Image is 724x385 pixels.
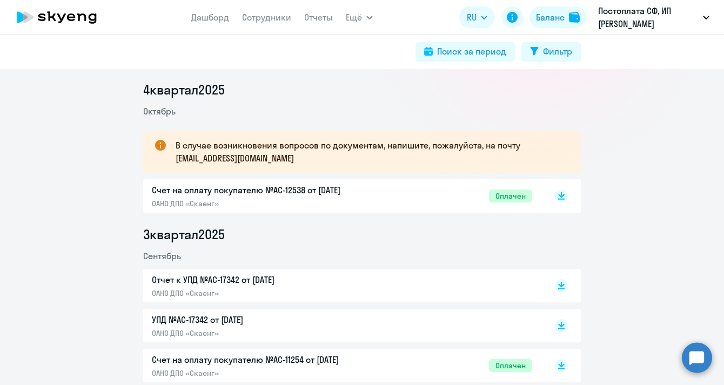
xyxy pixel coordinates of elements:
p: ОАНО ДПО «Скаенг» [152,368,379,378]
button: Постоплата СФ, ИП [PERSON_NAME] [593,4,715,30]
a: УПД №AC-17342 от [DATE]ОАНО ДПО «Скаенг» [152,313,532,338]
button: RU [459,6,495,28]
span: RU [467,11,477,24]
div: Поиск за период [437,45,506,58]
a: Счет на оплату покупателю №AC-12538 от [DATE]ОАНО ДПО «Скаенг»Оплачен [152,184,532,208]
a: Отчет к УПД №AC-17342 от [DATE]ОАНО ДПО «Скаенг» [152,273,532,298]
p: Отчет к УПД №AC-17342 от [DATE] [152,273,379,286]
p: Счет на оплату покупателю №AC-11254 от [DATE] [152,353,379,366]
a: Дашборд [191,12,229,23]
li: 3 квартал 2025 [143,226,581,243]
span: Ещё [346,11,362,24]
div: Баланс [536,11,565,24]
img: balance [569,12,580,23]
a: Счет на оплату покупателю №AC-11254 от [DATE]ОАНО ДПО «Скаенг»Оплачен [152,353,532,378]
span: Оплачен [489,359,532,372]
p: Постоплата СФ, ИП [PERSON_NAME] [598,4,699,30]
a: Отчеты [304,12,333,23]
p: ОАНО ДПО «Скаенг» [152,199,379,208]
span: Октябрь [143,106,176,117]
span: Сентябрь [143,251,181,261]
li: 4 квартал 2025 [143,81,581,98]
div: Фильтр [543,45,572,58]
p: ОАНО ДПО «Скаенг» [152,288,379,298]
p: ОАНО ДПО «Скаенг» [152,328,379,338]
p: В случае возникновения вопросов по документам, напишите, пожалуйста, на почту [EMAIL_ADDRESS][DOM... [176,139,561,165]
span: Оплачен [489,190,532,202]
button: Ещё [346,6,373,28]
button: Фильтр [521,42,581,62]
button: Балансbalance [529,6,586,28]
p: Счет на оплату покупателю №AC-12538 от [DATE] [152,184,379,197]
a: Сотрудники [242,12,291,23]
button: Поиск за период [415,42,515,62]
p: УПД №AC-17342 от [DATE] [152,313,379,326]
